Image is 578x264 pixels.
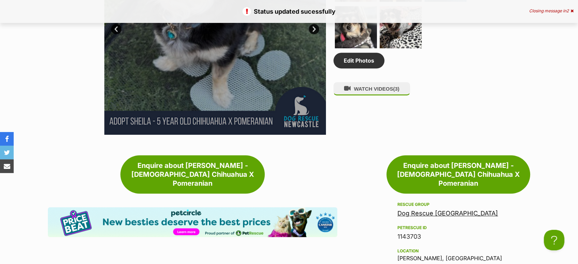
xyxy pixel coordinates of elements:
div: Location [397,248,519,254]
button: WATCH VIDEOS(3) [333,82,410,95]
a: Prev [111,24,121,34]
img: Pet Circle promo banner [48,207,337,237]
a: Edit Photos [333,53,384,68]
div: 1143703 [397,232,519,241]
iframe: Help Scout Beacon - Open [544,230,564,250]
div: Closing message in [529,9,574,13]
a: Next [309,24,319,34]
p: Status updated sucessfully [7,7,571,16]
span: 2 [566,8,569,13]
div: [PERSON_NAME], [GEOGRAPHIC_DATA] [397,247,519,261]
img: Photo of Sheila 5 Year Old Chihuahua X Pomeranian [335,6,377,48]
a: Enquire about [PERSON_NAME] - [DEMOGRAPHIC_DATA] Chihuahua X Pomeranian [386,155,530,194]
a: Dog Rescue [GEOGRAPHIC_DATA] [397,210,498,217]
a: Enquire about [PERSON_NAME] - [DEMOGRAPHIC_DATA] Chihuahua X Pomeranian [120,155,265,194]
span: (3) [393,86,399,92]
img: Photo of Sheila 5 Year Old Chihuahua X Pomeranian [380,6,422,48]
div: PetRescue ID [397,225,519,230]
div: Rescue group [397,202,519,207]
